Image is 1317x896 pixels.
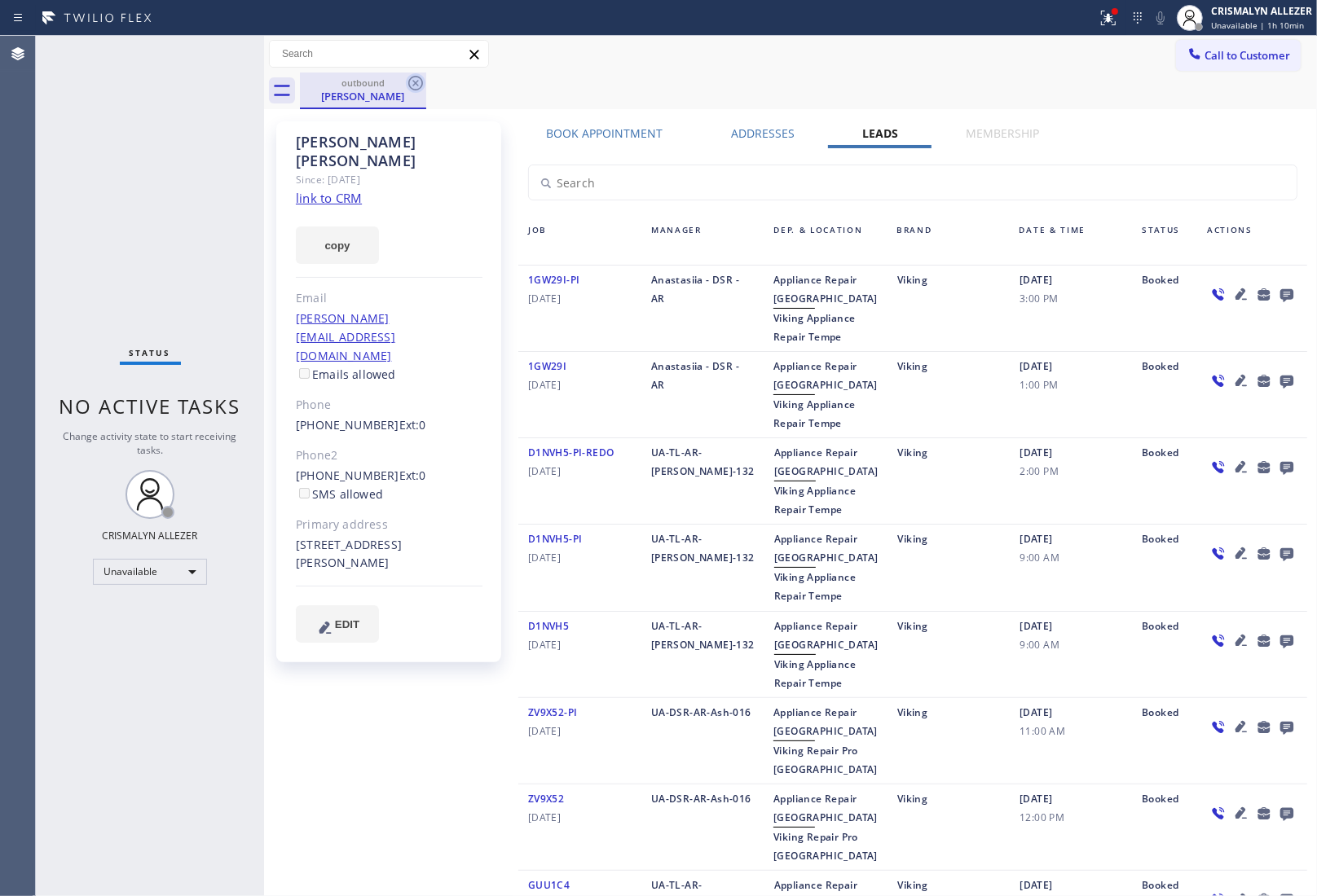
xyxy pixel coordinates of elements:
[93,559,207,585] div: Unavailable
[888,529,1011,605] div: Viking
[641,529,764,605] div: UA-TL-AR-[PERSON_NAME]-132
[888,789,1010,865] div: Viking
[1020,462,1122,481] span: 2:00 PM
[862,125,898,141] label: Leads
[773,273,878,305] span: Appliance Repair [GEOGRAPHIC_DATA]
[528,705,578,719] span: ZV9X52-PI
[1132,357,1197,433] div: Booked
[302,72,425,108] div: Scott Walker
[270,41,488,67] input: Search
[641,222,764,260] div: Manager
[641,357,764,433] div: Anastasiia - DSR - AR
[1010,357,1132,433] div: [DATE]
[1010,617,1132,692] div: [DATE]
[764,222,888,260] div: Dep. & Location
[528,808,632,827] span: [DATE]
[296,605,379,643] button: EDIT
[641,703,764,779] div: UA-DSR-AR-Ash-016
[547,125,663,141] label: Book Appointment
[518,222,641,260] div: Job
[888,270,1010,346] div: Viking
[296,516,482,534] div: Primary address
[335,618,359,630] span: EDIT
[528,878,570,892] span: GUU1C4
[528,792,564,806] span: ZV9X52
[888,703,1010,779] div: Viking
[130,347,171,358] span: Status
[1020,548,1122,567] span: 9:00 AM
[296,367,396,382] label: Emails allowed
[1020,722,1122,740] span: 11:00 AM
[296,396,482,415] div: Phone
[529,165,1297,200] input: Search
[1010,789,1132,865] div: [DATE]
[773,744,878,776] span: Viking Repair Pro [GEOGRAPHIC_DATA]
[1205,48,1290,63] span: Call to Customer
[528,376,632,394] span: [DATE]
[296,486,383,502] label: SMS allowed
[399,417,426,433] span: Ext: 0
[299,488,310,499] input: SMS allowed
[528,289,632,308] span: [DATE]
[528,532,583,546] span: D1NVH5-PI
[774,446,879,478] span: Appliance Repair [GEOGRAPHIC_DATA]
[399,468,426,483] span: Ext: 0
[774,657,856,690] span: Viking Appliance Repair Tempe
[1149,7,1172,29] button: Mute
[774,532,879,564] span: Appliance Repair [GEOGRAPHIC_DATA]
[528,635,632,654] span: [DATE]
[296,417,399,433] a: [PHONE_NUMBER]
[966,125,1039,141] label: Membership
[528,273,580,287] span: 1GW29I-PI
[774,484,856,516] span: Viking Appliance Repair Tempe
[1132,222,1197,260] div: Status
[1132,529,1197,605] div: Booked
[528,722,632,740] span: [DATE]
[888,443,1011,519] div: Viking
[1010,443,1132,519] div: [DATE]
[1020,289,1122,308] span: 3:00 PM
[296,226,379,264] button: copy
[296,289,482,308] div: Email
[773,311,855,344] span: Viking Appliance Repair Tempe
[1132,617,1197,692] div: Booked
[773,397,855,430] span: Viking Appliance Repair Tempe
[1197,222,1307,260] div: Actions
[773,359,878,392] span: Appliance Repair [GEOGRAPHIC_DATA]
[296,310,395,363] a: [PERSON_NAME][EMAIL_ADDRESS][DOMAIN_NAME]
[528,359,566,373] span: 1GW29I
[528,446,614,459] span: D1NVH5-PI-REDO
[528,619,569,633] span: D1NVH5
[888,617,1011,692] div: Viking
[528,462,632,481] span: [DATE]
[731,125,795,141] label: Addresses
[1020,376,1122,394] span: 1:00 PM
[1020,808,1122,827] span: 12:00 PM
[1020,635,1122,654] span: 9:00 AM
[59,393,241,419] span: No active tasks
[64,429,237,457] span: Change activity state to start receiving tasks.
[1132,789,1197,865] div: Booked
[773,792,878,824] span: Appliance Repair [GEOGRAPHIC_DATA]
[1132,443,1197,519] div: Booked
[296,446,482,465] div: Phone2
[1010,270,1132,346] div: [DATE]
[1010,703,1132,779] div: [DATE]
[296,536,482,573] div: [STREET_ADDRESS][PERSON_NAME]
[774,619,879,652] span: Appliance Repair [GEOGRAPHIC_DATA]
[641,270,764,346] div: Anastasiia - DSR - AR
[302,77,425,89] div: outbound
[773,705,878,738] span: Appliance Repair [GEOGRAPHIC_DATA]
[1010,222,1133,260] div: Date & Time
[302,89,425,103] div: [PERSON_NAME]
[296,190,362,206] a: link to CRM
[773,830,878,863] span: Viking Repair Pro [GEOGRAPHIC_DATA]
[641,617,764,692] div: UA-TL-AR-[PERSON_NAME]-132
[1211,4,1312,18] div: CRISMALYN ALLEZER
[1132,703,1197,779] div: Booked
[774,570,856,603] span: Viking Appliance Repair Tempe
[1211,20,1304,31] span: Unavailable | 1h 10min
[296,170,482,189] div: Since: [DATE]
[888,357,1010,433] div: Viking
[299,368,310,379] input: Emails allowed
